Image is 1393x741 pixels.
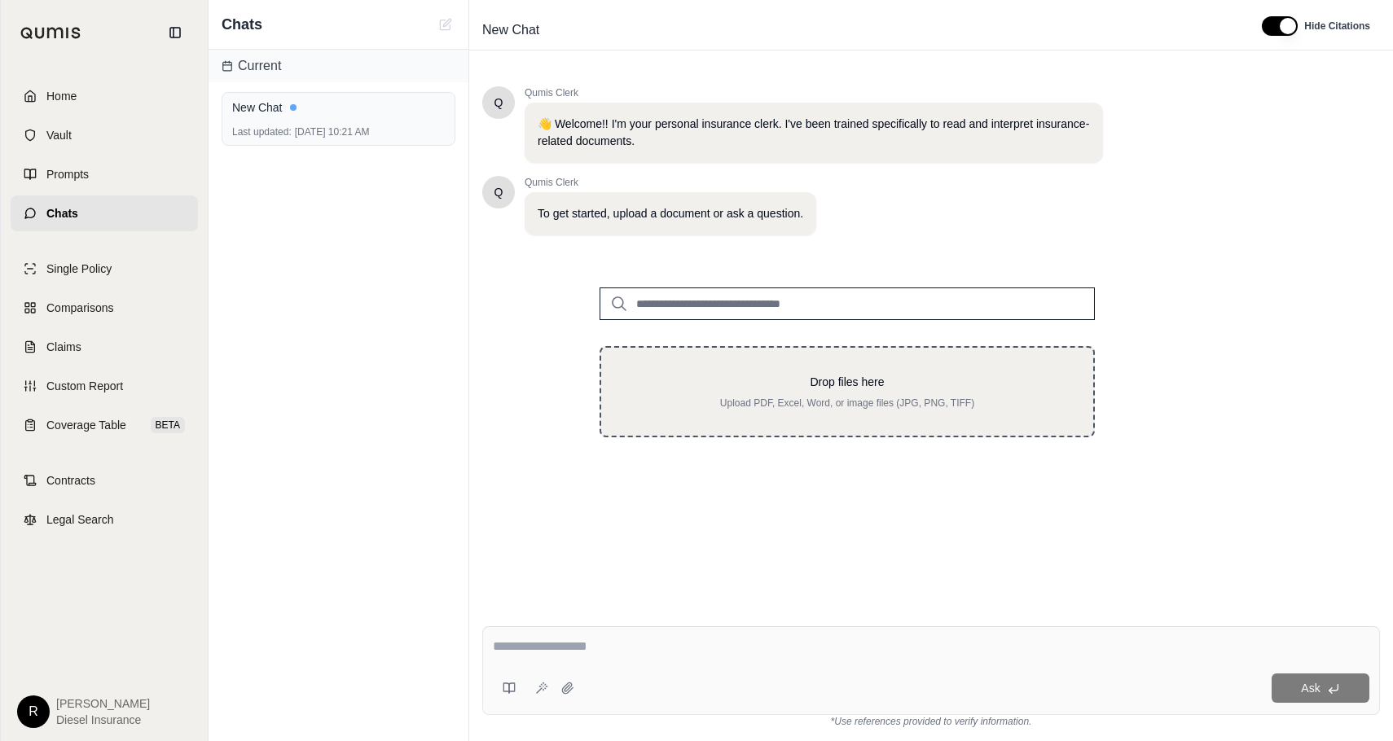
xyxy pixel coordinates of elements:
[232,125,445,138] div: [DATE] 10:21 AM
[494,94,503,111] span: Hello
[1304,20,1370,33] span: Hide Citations
[17,695,50,728] div: R
[538,116,1090,150] p: 👋 Welcome!! I'm your personal insurance clerk. I've been trained specifically to read and interpr...
[46,127,72,143] span: Vault
[538,205,803,222] p: To get started, upload a document or ask a question.
[482,715,1380,728] div: *Use references provided to verify information.
[476,17,1242,43] div: Edit Title
[11,368,198,404] a: Custom Report
[46,417,126,433] span: Coverage Table
[222,13,262,36] span: Chats
[11,290,198,326] a: Comparisons
[627,397,1067,410] p: Upload PDF, Excel, Word, or image files (JPG, PNG, TIFF)
[56,712,150,728] span: Diesel Insurance
[494,184,503,200] span: Hello
[476,17,546,43] span: New Chat
[11,78,198,114] a: Home
[11,117,198,153] a: Vault
[46,205,78,221] span: Chats
[11,156,198,192] a: Prompts
[232,99,445,116] div: New Chat
[11,502,198,537] a: Legal Search
[46,300,113,316] span: Comparisons
[11,251,198,287] a: Single Policy
[11,407,198,443] a: Coverage TableBETA
[46,261,112,277] span: Single Policy
[46,511,114,528] span: Legal Search
[46,378,123,394] span: Custom Report
[162,20,188,46] button: Collapse sidebar
[232,125,292,138] span: Last updated:
[46,88,77,104] span: Home
[209,50,468,82] div: Current
[436,15,455,34] button: New Chat
[46,472,95,489] span: Contracts
[525,176,816,189] span: Qumis Clerk
[20,27,81,39] img: Qumis Logo
[11,463,198,498] a: Contracts
[46,339,81,355] span: Claims
[525,86,1103,99] span: Qumis Clerk
[56,695,150,712] span: [PERSON_NAME]
[627,374,1067,390] p: Drop files here
[1301,682,1320,695] span: Ask
[11,195,198,231] a: Chats
[151,417,185,433] span: BETA
[11,329,198,365] a: Claims
[1272,673,1369,703] button: Ask
[46,166,89,182] span: Prompts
